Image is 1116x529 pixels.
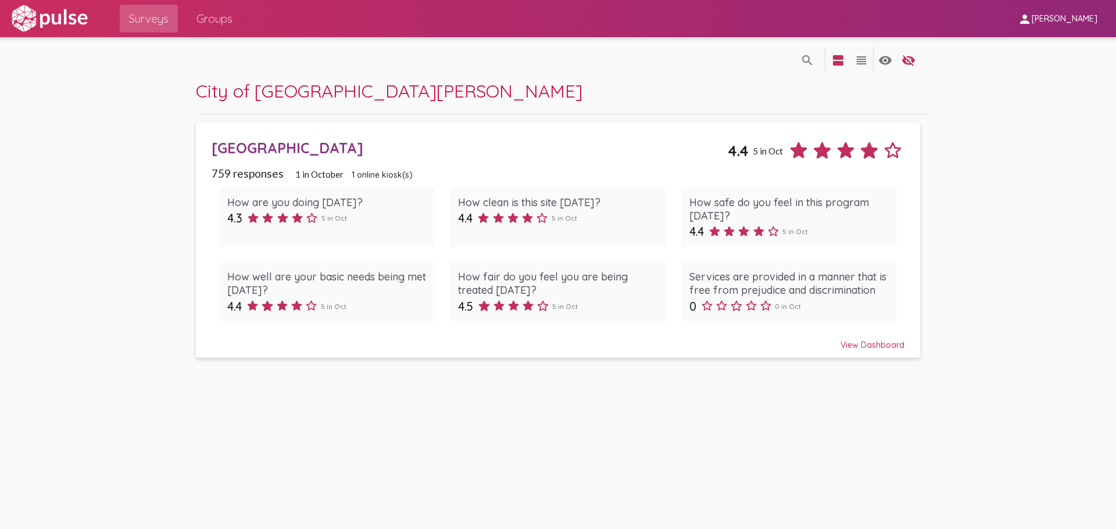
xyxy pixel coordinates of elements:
[831,53,845,67] mat-icon: language
[9,4,90,33] img: white-logo.svg
[689,270,889,297] div: Services are provided in a manner that is free from prejudice and discrimination
[458,211,473,225] span: 4.4
[782,227,808,236] span: 5 in Oct
[458,196,657,209] div: How clean is this site [DATE]?
[120,5,178,33] a: Surveys
[196,8,233,29] span: Groups
[552,302,578,311] span: 5 in Oct
[196,123,920,358] a: [GEOGRAPHIC_DATA]4.45 in Oct759 responses1 in October1 online kiosk(s)How are you doing [DATE]?4....
[689,299,696,314] span: 0
[897,48,920,71] button: language
[321,214,347,222] span: 5 in Oct
[753,146,783,156] span: 5 in Oct
[689,196,889,222] div: How safe do you feel in this program [DATE]?
[878,53,892,67] mat-icon: language
[321,302,346,311] span: 5 in Oct
[227,270,427,297] div: How well are your basic needs being met [DATE]?
[1018,12,1032,26] mat-icon: person
[129,8,169,29] span: Surveys
[1008,8,1107,29] button: [PERSON_NAME]
[458,299,473,314] span: 4.5
[352,170,413,180] span: 1 online kiosk(s)
[552,214,577,222] span: 5 in Oct
[227,299,242,314] span: 4.4
[850,48,873,71] button: language
[212,329,904,350] div: View Dashboard
[775,302,801,311] span: 0 in Oct
[874,48,897,71] button: language
[1032,14,1097,24] span: [PERSON_NAME]
[827,48,850,71] button: language
[800,53,814,67] mat-icon: language
[187,5,242,33] a: Groups
[227,211,242,225] span: 4.3
[196,80,582,102] span: City of [GEOGRAPHIC_DATA][PERSON_NAME]
[212,167,284,180] span: 759 responses
[227,196,427,209] div: How are you doing [DATE]?
[796,48,819,71] button: language
[728,142,749,160] span: 4.4
[458,270,657,297] div: How fair do you feel you are being treated [DATE]?
[295,169,344,179] span: 1 in October
[854,53,868,67] mat-icon: language
[902,53,915,67] mat-icon: language
[212,139,728,157] div: [GEOGRAPHIC_DATA]
[689,224,704,239] span: 4.4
